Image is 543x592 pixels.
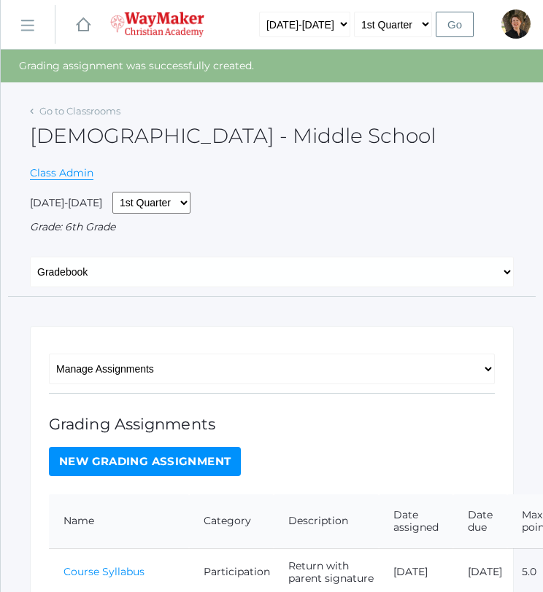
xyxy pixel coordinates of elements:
[189,494,274,549] th: Category
[1,50,543,82] div: Grading assignment was successfully created.
[30,219,514,235] div: Grade: 6th Grade
[453,494,507,549] th: Date due
[30,196,102,209] span: [DATE]-[DATE]
[274,494,379,549] th: Description
[110,12,204,37] img: waymaker-logo-stack-white-1602f2b1af18da31a5905e9982d058868370996dac5278e84edea6dabf9a3315.png
[30,166,93,180] a: Class Admin
[49,447,241,476] a: New Grading Assignment
[30,125,436,147] h2: [DEMOGRAPHIC_DATA] - Middle School
[436,12,474,37] input: Go
[49,416,495,432] h1: Grading Assignments
[63,565,145,578] a: Course Syllabus
[379,494,453,549] th: Date assigned
[39,105,120,117] a: Go to Classrooms
[49,494,189,549] th: Name
[501,9,531,39] div: Dianna Renz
